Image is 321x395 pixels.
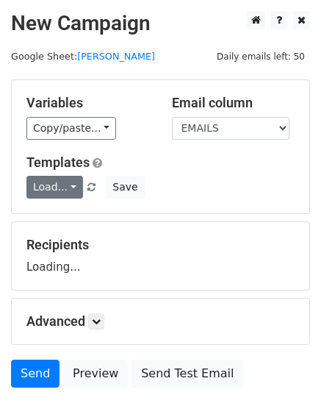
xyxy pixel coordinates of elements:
[106,176,144,199] button: Save
[26,237,295,275] div: Loading...
[26,117,116,140] a: Copy/paste...
[212,51,310,62] a: Daily emails left: 50
[212,49,310,65] span: Daily emails left: 50
[63,360,128,388] a: Preview
[11,360,59,388] a: Send
[131,360,243,388] a: Send Test Email
[26,95,150,111] h5: Variables
[11,51,155,62] small: Google Sheet:
[26,154,90,170] a: Templates
[26,313,295,330] h5: Advanced
[77,51,155,62] a: [PERSON_NAME]
[11,11,310,36] h2: New Campaign
[26,237,295,253] h5: Recipients
[26,176,83,199] a: Load...
[172,95,295,111] h5: Email column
